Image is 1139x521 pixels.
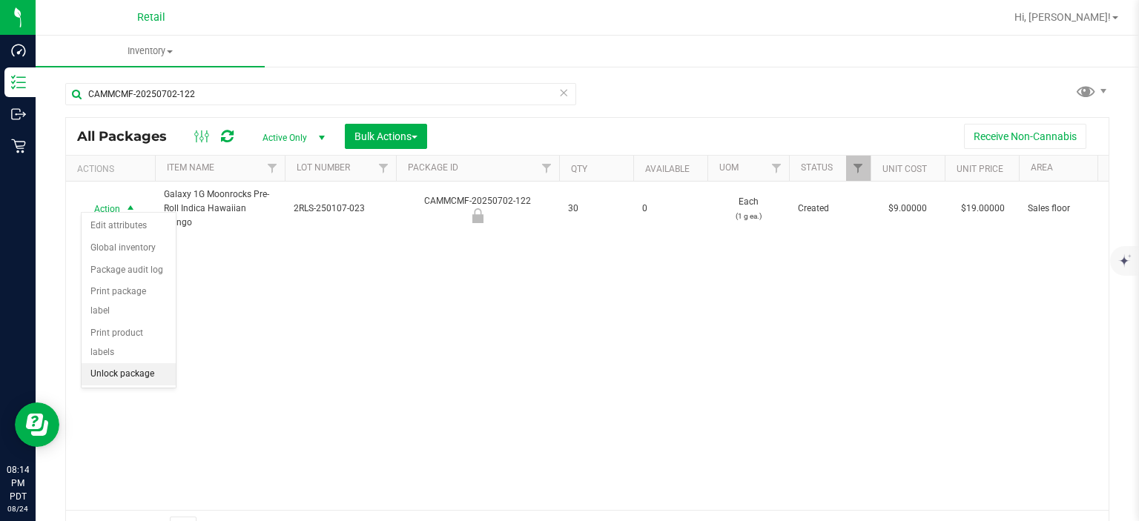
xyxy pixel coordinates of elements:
a: Package ID [408,162,458,173]
span: 0 [642,202,699,216]
button: Bulk Actions [345,124,427,149]
inline-svg: Dashboard [11,43,26,58]
a: Status [801,162,833,173]
span: Inventory [36,44,265,58]
a: Unit Price [957,164,1003,174]
a: Unit Cost [882,164,927,174]
span: Created [798,202,862,216]
span: select [122,199,140,219]
a: Inventory [36,36,265,67]
li: Global inventory [82,237,176,259]
p: 08:14 PM PDT [7,463,29,503]
div: Newly Received [394,208,561,223]
inline-svg: Inventory [11,75,26,90]
li: Edit attributes [82,215,176,237]
a: Available [645,164,690,174]
a: UOM [719,162,739,173]
span: Retail [137,11,165,24]
inline-svg: Outbound [11,107,26,122]
li: Package audit log [82,259,176,282]
div: Actions [77,164,149,174]
a: Filter [260,156,285,181]
span: Action [81,199,121,219]
inline-svg: Retail [11,139,26,153]
td: $9.00000 [871,182,945,236]
span: 30 [568,202,624,216]
a: Item Name [167,162,214,173]
p: 08/24 [7,503,29,514]
iframe: Resource center [15,402,59,447]
span: Sales floor [1028,202,1121,216]
div: CAMMCMF-20250702-122 [394,194,561,223]
span: Clear [558,83,569,102]
p: (1 g ea.) [716,209,780,223]
button: Receive Non-Cannabis [964,124,1086,149]
a: Area [1031,162,1053,173]
span: Hi, [PERSON_NAME]! [1014,11,1111,23]
input: Search Package ID, Item Name, SKU, Lot or Part Number... [65,83,576,105]
li: Unlock package [82,363,176,385]
span: Galaxy 1G Moonrocks Pre-Roll Indica Hawaiian Mango [164,188,276,230]
span: 2RLS-250107-023 [294,202,387,216]
a: Qty [571,164,587,174]
a: Lot Number [297,162,350,173]
a: Filter [846,156,871,181]
span: All Packages [77,128,182,145]
li: Print product labels [82,322,176,363]
a: Filter [765,156,789,181]
span: Each [716,195,780,223]
li: Print package label [82,281,176,322]
span: $19.00000 [954,198,1012,219]
span: Bulk Actions [354,130,417,142]
a: Filter [535,156,559,181]
a: Filter [372,156,396,181]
